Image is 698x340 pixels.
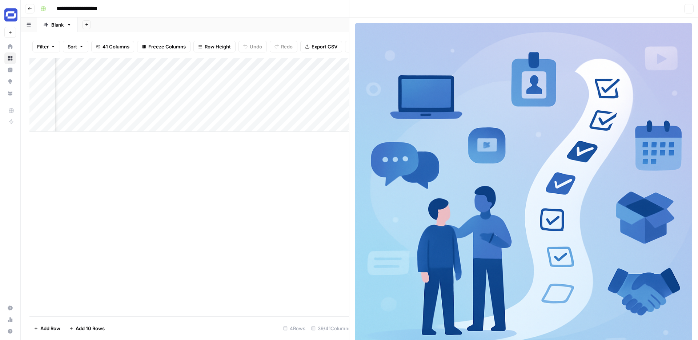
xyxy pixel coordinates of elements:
[65,323,109,334] button: Add 10 Rows
[238,41,267,52] button: Undo
[148,43,186,50] span: Freeze Columns
[76,325,105,332] span: Add 10 Rows
[37,17,78,32] a: Blank
[4,76,16,87] a: Opportunities
[4,52,16,64] a: Browse
[91,41,134,52] button: 41 Columns
[137,41,190,52] button: Freeze Columns
[250,43,262,50] span: Undo
[4,8,17,21] img: Synthesia Logo
[51,21,64,28] div: Blank
[4,64,16,76] a: Insights
[4,302,16,314] a: Settings
[68,43,77,50] span: Sort
[32,41,60,52] button: Filter
[37,43,49,50] span: Filter
[312,43,337,50] span: Export CSV
[300,41,342,52] button: Export CSV
[4,41,16,52] a: Home
[40,325,60,332] span: Add Row
[63,41,88,52] button: Sort
[4,6,16,24] button: Workspace: Synthesia
[280,323,308,334] div: 4 Rows
[4,87,16,99] a: Your Data
[4,325,16,337] button: Help + Support
[270,41,297,52] button: Redo
[103,43,129,50] span: 41 Columns
[205,43,231,50] span: Row Height
[193,41,236,52] button: Row Height
[281,43,293,50] span: Redo
[308,323,354,334] div: 39/41 Columns
[29,323,65,334] button: Add Row
[4,314,16,325] a: Usage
